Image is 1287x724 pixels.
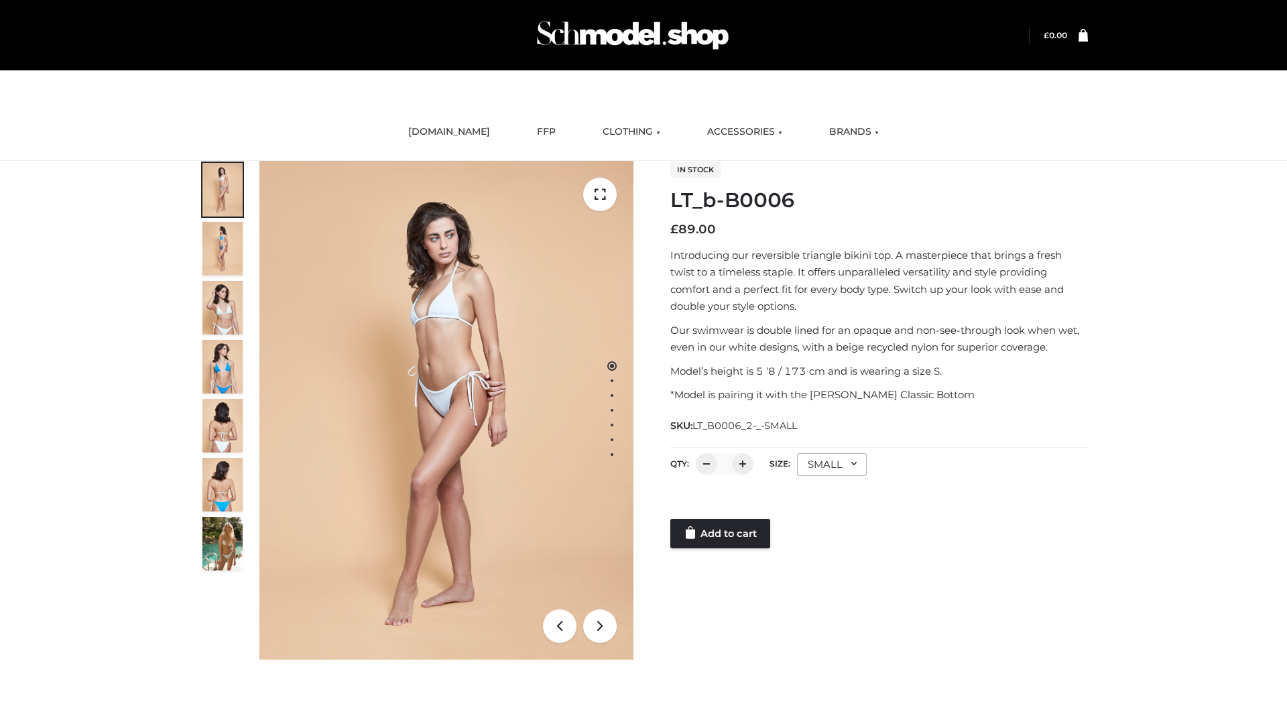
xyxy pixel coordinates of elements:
[670,519,770,548] a: Add to cart
[670,222,716,237] bdi: 89.00
[670,247,1088,315] p: Introducing our reversible triangle bikini top. A masterpiece that brings a fresh twist to a time...
[670,222,678,237] span: £
[202,517,243,570] img: Arieltop_CloudNine_AzureSky2.jpg
[692,420,797,432] span: LT_B0006_2-_-SMALL
[202,222,243,276] img: ArielClassicBikiniTop_CloudNine_AzureSky_OW114ECO_2-scaled.jpg
[202,458,243,511] img: ArielClassicBikiniTop_CloudNine_AzureSky_OW114ECO_8-scaled.jpg
[670,322,1088,356] p: Our swimwear is double lined for an opaque and non-see-through look when wet, even in our white d...
[593,117,670,147] a: CLOTHING
[670,188,1088,213] h1: LT_b-B0006
[670,363,1088,380] p: Model’s height is 5 ‘8 / 173 cm and is wearing a size S.
[670,418,798,434] span: SKU:
[770,459,790,469] label: Size:
[1044,30,1067,40] a: £0.00
[527,117,566,147] a: FFP
[259,161,633,660] img: ArielClassicBikiniTop_CloudNine_AzureSky_OW114ECO_1
[202,281,243,335] img: ArielClassicBikiniTop_CloudNine_AzureSky_OW114ECO_3-scaled.jpg
[202,340,243,394] img: ArielClassicBikiniTop_CloudNine_AzureSky_OW114ECO_4-scaled.jpg
[202,399,243,452] img: ArielClassicBikiniTop_CloudNine_AzureSky_OW114ECO_7-scaled.jpg
[1044,30,1049,40] span: £
[398,117,500,147] a: [DOMAIN_NAME]
[697,117,792,147] a: ACCESSORIES
[670,459,689,469] label: QTY:
[670,386,1088,404] p: *Model is pairing it with the [PERSON_NAME] Classic Bottom
[797,453,867,476] div: SMALL
[532,9,733,62] img: Schmodel Admin 964
[202,163,243,217] img: ArielClassicBikiniTop_CloudNine_AzureSky_OW114ECO_1-scaled.jpg
[1044,30,1067,40] bdi: 0.00
[819,117,889,147] a: BRANDS
[670,162,721,178] span: In stock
